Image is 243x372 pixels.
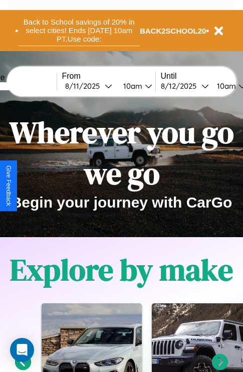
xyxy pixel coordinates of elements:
[10,338,34,362] div: Open Intercom Messenger
[115,81,155,91] button: 10am
[118,81,145,91] div: 10am
[65,81,105,91] div: 8 / 11 / 2025
[19,15,140,46] button: Back to School savings of 20% in select cities! Ends [DATE] 10am PT.Use code:
[5,165,12,206] div: Give Feedback
[212,81,238,91] div: 10am
[62,72,155,81] label: From
[161,81,201,91] div: 8 / 12 / 2025
[10,249,233,290] h1: Explore by make
[140,27,206,35] b: BACK2SCHOOL20
[62,81,115,91] button: 8/11/2025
